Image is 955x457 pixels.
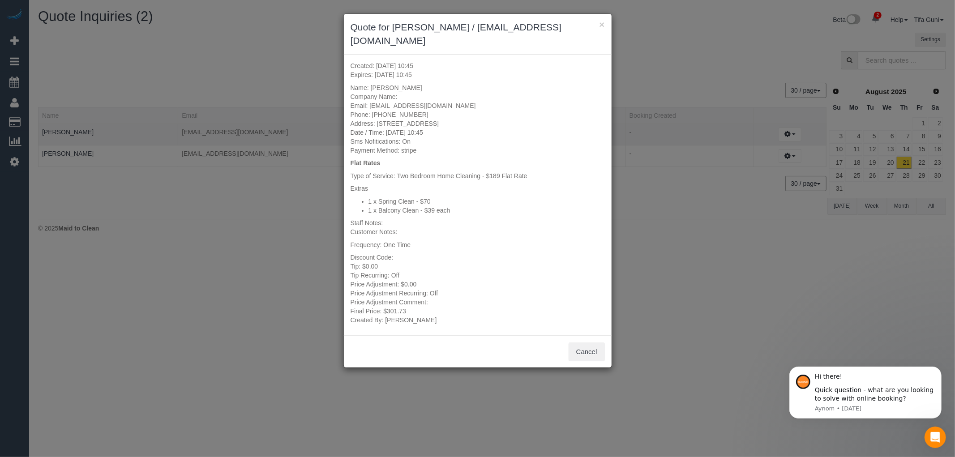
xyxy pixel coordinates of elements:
[351,271,605,280] div: Tip Recurring: Off
[351,289,605,298] div: Price Adjustment Recurring: Off
[351,253,605,262] div: Discount Code:
[351,83,605,155] p: Name: [PERSON_NAME] Company Name: Email: [EMAIL_ADDRESS][DOMAIN_NAME] Phone: [PHONE_NUMBER] Addre...
[351,159,381,167] b: Flat Rates
[368,197,605,206] li: 1 x Spring Clean - $70
[368,206,605,215] li: 1 x Balcony Clean - $39 each
[351,241,411,248] span: Frequency: One Time
[351,129,423,136] span: Date / Time: [DATE] 10:45
[776,353,955,433] iframe: Intercom notifications message
[351,171,605,180] p: Type of Service: Two Bedroom Home Cleaning - $189 Flat Rate
[351,227,605,236] div: Customer Notes:
[351,307,605,316] div: Final Price: $301.73
[351,61,605,79] p: Created: [DATE] 10:45 Expires: [DATE] 10:45
[351,280,605,289] div: Price Adjustment: $0.00
[569,342,605,361] button: Cancel
[925,427,946,448] iframe: Intercom live chat
[351,21,605,47] h3: Quote for [PERSON_NAME] / [EMAIL_ADDRESS][DOMAIN_NAME]
[351,184,605,193] p: Extras
[351,262,605,271] div: Tip: $0.00
[351,316,605,325] div: Created By: [PERSON_NAME]
[599,20,604,29] button: ×
[351,218,605,227] div: Staff Notes:
[351,298,605,307] div: Price Adjustment Comment:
